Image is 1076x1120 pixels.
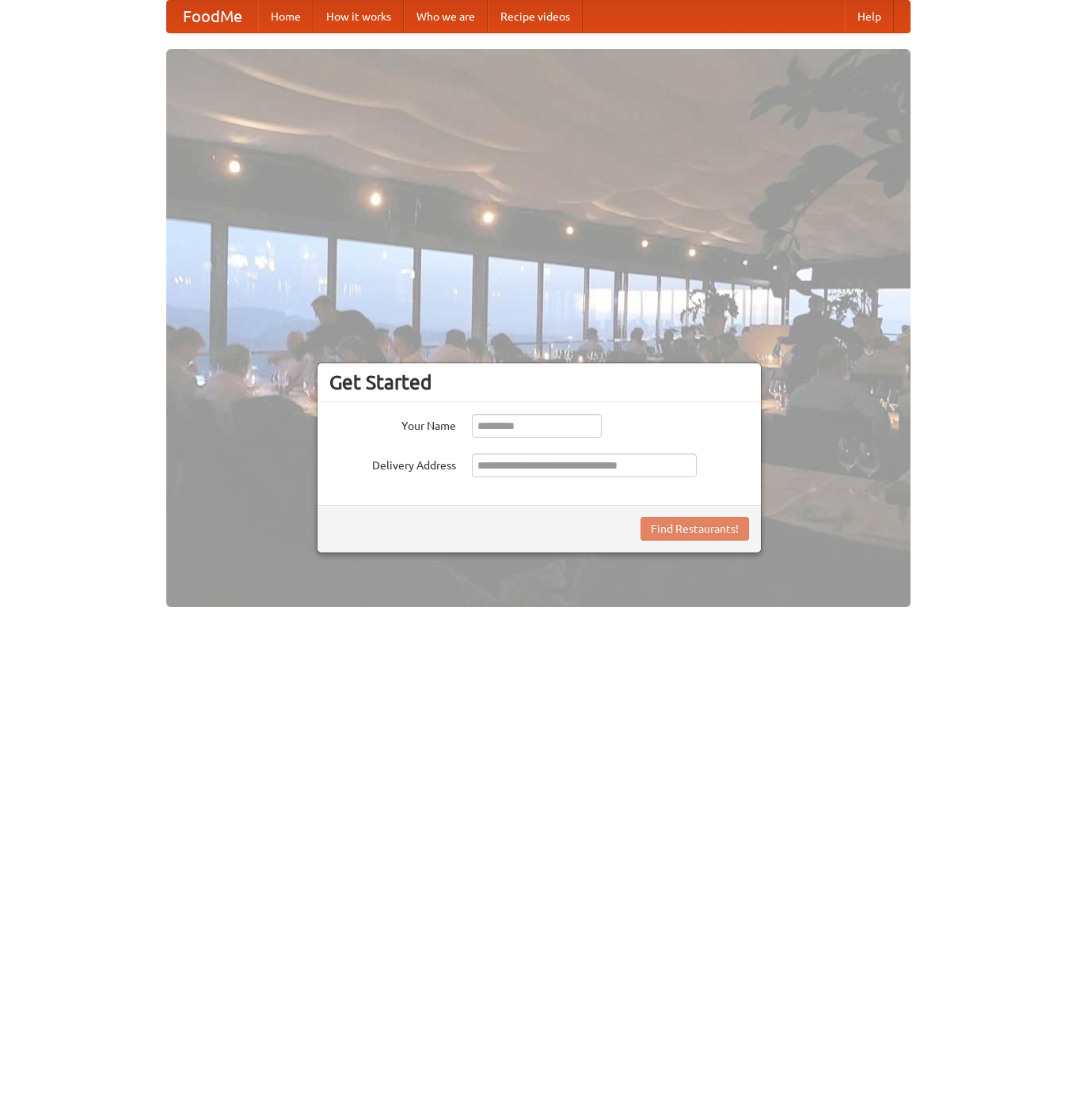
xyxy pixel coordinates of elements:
[641,517,749,541] button: Find Restaurants!
[329,454,456,473] label: Delivery Address
[167,1,258,32] a: FoodMe
[404,1,488,32] a: Who we are
[314,1,404,32] a: How it works
[845,1,894,32] a: Help
[329,370,749,394] h3: Get Started
[258,1,314,32] a: Home
[488,1,583,32] a: Recipe videos
[329,414,456,434] label: Your Name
